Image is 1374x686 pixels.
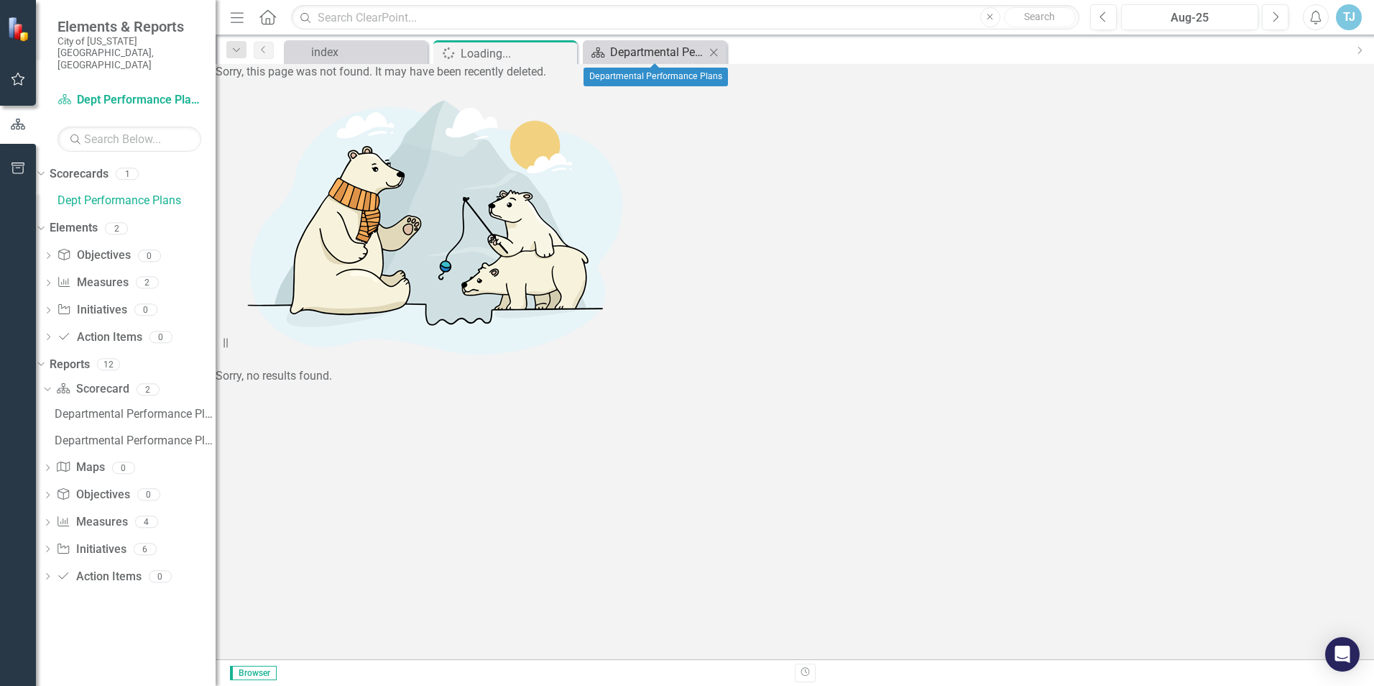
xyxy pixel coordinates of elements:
[50,357,90,373] a: Reports
[56,487,129,503] a: Objectives
[57,329,142,346] a: Action Items
[138,250,161,262] div: 0
[57,35,201,70] small: City of [US_STATE][GEOGRAPHIC_DATA], [GEOGRAPHIC_DATA]
[56,381,129,398] a: Scorecard
[56,541,126,558] a: Initiatives
[116,168,139,180] div: 1
[216,64,1374,81] div: Sorry, this page was not found. It may have been recently deleted.
[7,17,32,42] img: ClearPoint Strategy
[461,45,573,63] div: Loading...
[57,18,201,35] span: Elements & Reports
[57,247,130,264] a: Objectives
[105,222,128,234] div: 2
[1126,9,1253,27] div: Aug-25
[216,368,1374,385] div: Sorry, no results found.
[586,43,705,61] a: Departmental Performance Plans
[137,489,160,501] div: 0
[216,81,647,368] img: No results found
[56,459,104,476] a: Maps
[291,5,1079,30] input: Search ClearPoint...
[56,514,127,531] a: Measures
[55,408,216,421] div: Departmental Performance Plans
[112,462,135,474] div: 0
[136,277,159,289] div: 2
[57,193,216,209] a: Dept Performance Plans
[311,43,424,61] div: index
[50,166,109,183] a: Scorecards
[230,666,277,680] span: Browser
[51,429,216,452] a: Departmental Performance Plans - 3 Columns
[287,43,424,61] a: index
[1024,11,1055,22] span: Search
[1336,4,1362,30] button: TJ
[57,302,126,319] a: Initiatives
[610,43,705,61] div: Departmental Performance Plans
[57,275,128,291] a: Measures
[137,383,160,395] div: 2
[134,543,157,555] div: 6
[135,516,158,529] div: 4
[149,570,172,582] div: 0
[56,569,141,585] a: Action Items
[1121,4,1258,30] button: Aug-25
[1325,637,1360,672] div: Open Intercom Messenger
[55,434,216,447] div: Departmental Performance Plans - 3 Columns
[50,220,98,237] a: Elements
[51,403,216,426] a: Departmental Performance Plans
[584,68,728,86] div: Departmental Performance Plans
[97,358,120,370] div: 12
[149,331,172,343] div: 0
[134,304,157,316] div: 0
[57,92,201,109] a: Dept Performance Plans
[57,127,201,152] input: Search Below...
[1004,7,1076,27] button: Search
